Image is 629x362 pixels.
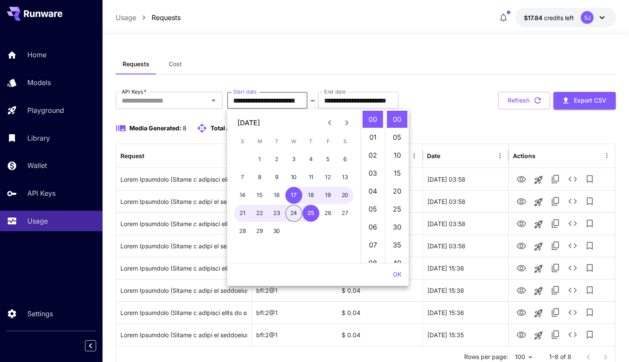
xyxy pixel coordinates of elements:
button: 18 [302,187,319,204]
button: Copy TaskUUID [547,237,564,254]
button: Next month [338,114,355,131]
button: See details [564,304,581,321]
button: See details [564,326,581,343]
a: Requests [152,12,181,23]
span: Friday [320,133,336,150]
div: Click to copy prompt [120,191,247,212]
span: Requests [123,60,149,68]
div: Click to copy prompt [120,257,247,279]
button: Sort [145,150,157,162]
button: Launch in playground [530,260,547,277]
button: Menu [408,150,420,162]
div: 22 Sep, 2025 03:58 [423,190,508,212]
button: 22 [251,205,268,222]
button: Add to library [581,259,598,277]
button: Export CSV [553,92,616,109]
li: 40 minutes [387,254,407,271]
a: Usage [116,12,136,23]
div: Date [427,152,440,159]
button: 19 [319,187,336,204]
span: Cost [169,60,182,68]
span: Monday [252,133,267,150]
li: 2 hours [363,147,383,164]
ul: Select minutes [385,109,409,263]
button: View [513,192,530,210]
li: 0 minutes [387,111,407,128]
button: View [513,237,530,254]
button: Add to library [581,237,598,254]
div: 19 Sep, 2025 15:36 [423,279,508,301]
div: 22 Sep, 2025 03:58 [423,212,508,235]
button: 25 [302,205,319,222]
button: 13 [336,169,354,186]
div: bfl:2@1 [252,324,337,346]
ul: Select hours [361,109,385,263]
li: 8 hours [363,254,383,271]
li: 0 hours [363,111,383,128]
p: ~ [310,95,315,106]
li: 6 hours [363,218,383,235]
button: 15 [251,187,268,204]
span: Thursday [303,133,319,150]
button: Add to library [581,326,598,343]
button: 24 [285,205,302,222]
li: 25 minutes [387,200,407,218]
button: Copy TaskUUID [547,215,564,232]
button: 9 [268,169,285,186]
div: 19 Sep, 2025 15:36 [423,257,508,279]
button: View [513,215,530,232]
button: Copy TaskUUID [547,171,564,188]
button: 3 [285,151,302,168]
button: Launch in playground [530,327,547,344]
p: Settings [27,309,53,319]
button: See details [564,282,581,299]
button: Copy TaskUUID [547,259,564,277]
div: Click to copy prompt [120,280,247,301]
div: [DATE] [237,118,260,128]
label: Start date [233,88,257,95]
span: Media Generated: [129,124,181,132]
p: 1–8 of 8 [549,353,571,361]
button: 1 [251,151,268,168]
li: 5 hours [363,200,383,218]
span: Sunday [235,133,250,150]
span: credits left [544,14,574,21]
div: Request [120,152,144,159]
div: bfl:2@1 [252,279,337,301]
button: Open [208,94,219,106]
p: Rows per page: [464,353,508,361]
div: 19 Sep, 2025 15:36 [423,301,508,324]
nav: breadcrumb [116,12,181,23]
button: 27 [336,205,354,222]
button: 10 [285,169,302,186]
li: 4 hours [363,182,383,200]
div: $ 0.04 [337,324,423,346]
span: Tuesday [269,133,284,150]
button: Launch in playground [530,216,547,233]
li: 35 minutes [387,236,407,253]
div: $17.8359 [524,13,574,22]
button: See details [564,215,581,232]
li: 5 minutes [387,129,407,146]
div: Click to copy prompt [120,324,247,346]
p: Usage [27,216,48,226]
button: 12 [319,169,336,186]
span: Wednesday [286,133,301,150]
li: 30 minutes [387,218,407,235]
button: $17.8359SJ [515,8,616,27]
div: 22 Sep, 2025 03:58 [423,168,508,190]
li: 3 hours [363,165,383,182]
li: 20 minutes [387,182,407,200]
button: 7 [234,169,251,186]
button: 5 [319,151,336,168]
button: View [513,259,530,277]
button: 4 [302,151,319,168]
button: See details [564,171,581,188]
button: See details [564,259,581,277]
button: 2 [268,151,285,168]
button: Add to library [581,193,598,210]
li: 15 minutes [387,165,407,182]
button: Collapse sidebar [85,340,96,351]
button: Launch in playground [530,305,547,322]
